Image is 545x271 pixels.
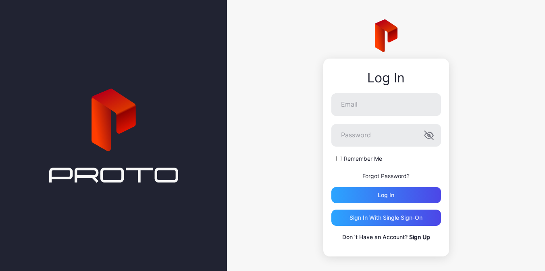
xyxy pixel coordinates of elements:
[349,214,422,221] div: Sign in With Single Sign-On
[331,124,441,147] input: Password
[362,172,410,179] a: Forgot Password?
[331,232,441,242] p: Don`t Have an Account?
[331,71,441,85] div: Log In
[331,210,441,226] button: Sign in With Single Sign-On
[331,187,441,203] button: Log in
[409,233,430,240] a: Sign Up
[378,192,394,198] div: Log in
[344,155,382,163] label: Remember Me
[331,93,441,116] input: Email
[424,130,434,140] button: Password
